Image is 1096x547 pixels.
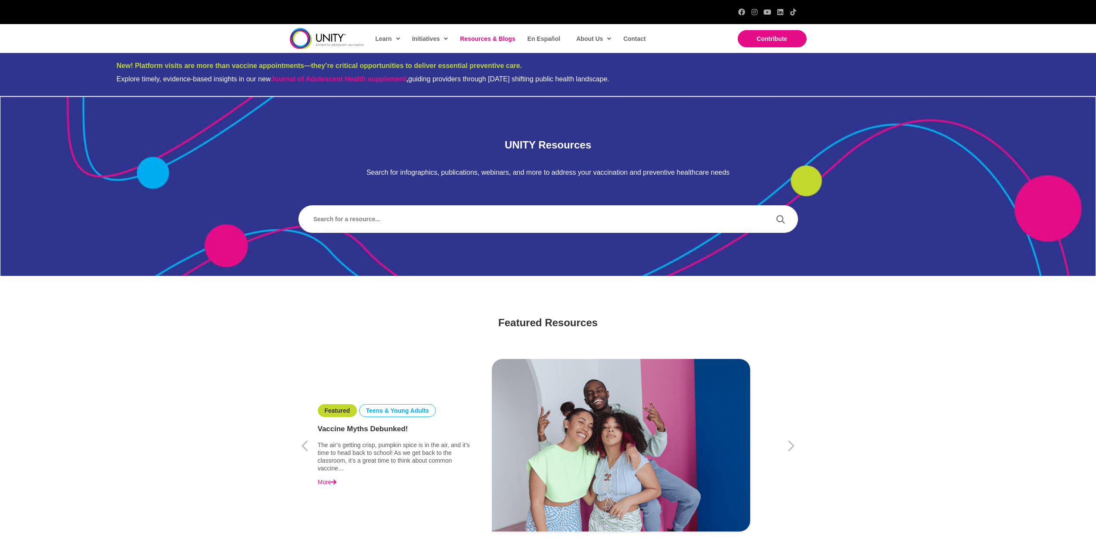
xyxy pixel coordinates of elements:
[412,32,448,45] span: Initiatives
[290,28,364,49] img: unity-logo-dark
[456,29,519,49] a: Resources & Blogs
[576,32,611,45] span: About Us
[619,29,649,49] a: Contact
[117,62,522,69] span: New! Platform visits are more than vaccine appointments—they’re critical opportunities to deliver...
[738,30,807,47] a: Contribute
[572,29,615,49] a: About Us
[623,35,646,42] span: Contact
[325,407,350,414] a: Featured
[366,407,429,414] a: Teens & Young Adults
[307,209,772,229] form: Search form
[318,478,337,486] a: More
[777,9,784,15] a: LinkedIn
[523,29,564,49] a: En Español
[298,168,798,177] p: Search for infographics, publications, webinars, and more to address your vaccination and prevent...
[271,75,408,83] strong: ,
[790,9,797,15] a: TikTok
[318,423,477,435] a: Vaccine Myths Debunked!
[376,32,400,45] span: Learn
[492,359,750,532] img: Screenshot-2024-05-06-at-5.24.22%E2%80%AFAM.png
[498,317,598,328] span: Featured Resources
[117,75,980,83] div: Explore timely, evidence-based insights in our new guiding providers through [DATE] shifting publ...
[271,75,407,83] a: Journal of Adolescent Health supplement
[764,9,771,15] a: YouTube
[738,9,745,15] a: Facebook
[318,441,477,473] p: The air’s getting crisp, pumpkin spice is in the air, and it’s time to head back to school! As we...
[460,35,515,42] span: Resources & Blogs
[751,9,758,15] a: Instagram
[528,35,560,42] span: En Español
[307,209,767,229] input: Search input
[505,139,591,151] span: UNITY Resources
[757,35,787,42] span: Contribute
[298,348,798,542] div: Item 1 of 3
